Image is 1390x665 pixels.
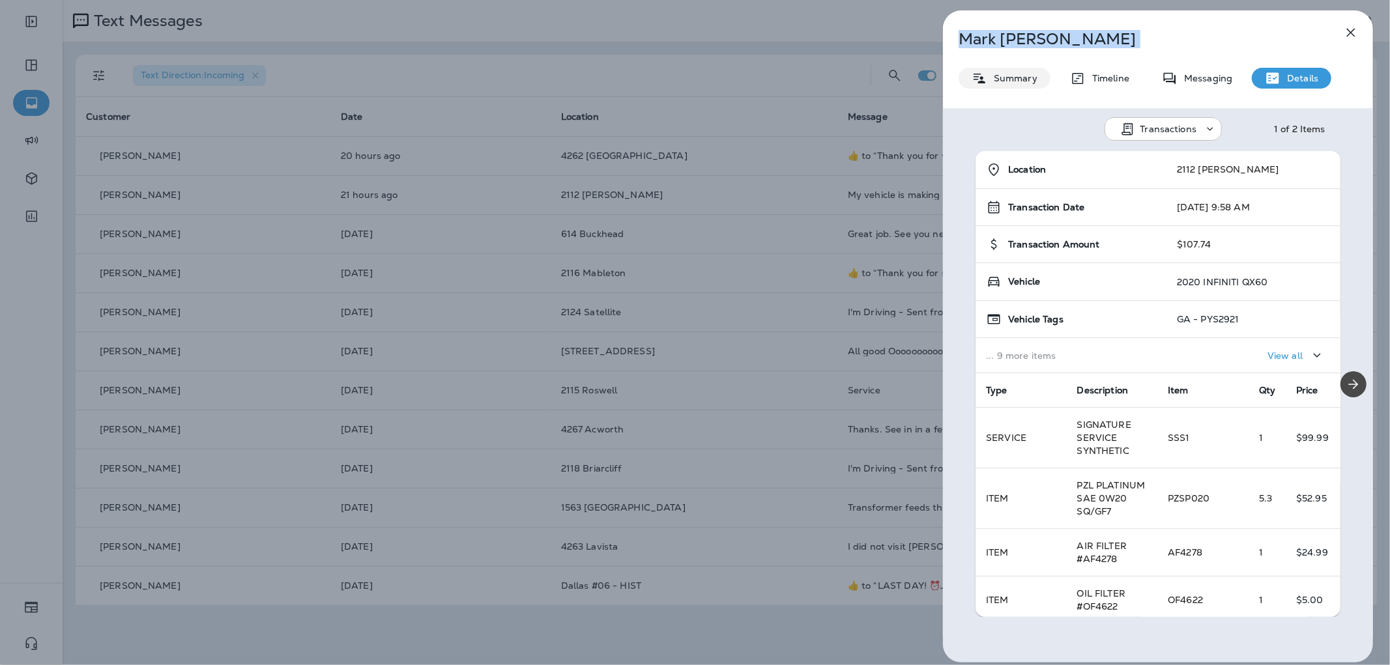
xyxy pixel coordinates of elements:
p: Details [1281,73,1318,83]
p: GA - PYS2921 [1177,314,1239,324]
p: $99.99 [1296,432,1330,443]
td: $107.74 [1166,226,1340,263]
p: Transactions [1140,124,1197,134]
span: 1 [1259,594,1263,606]
span: Price [1296,384,1318,396]
span: Item [1168,384,1189,396]
button: Next [1340,371,1367,397]
p: $5.00 [1296,595,1330,605]
span: SIGNATURE SERVICE SYNTHETIC [1077,419,1131,457]
span: Description [1077,384,1128,396]
span: Transaction Amount [1008,239,1100,250]
span: SERVICE [986,432,1026,444]
td: [DATE] 9:58 AM [1166,189,1340,226]
p: View all [1267,350,1303,361]
span: Qty [1259,384,1275,396]
span: PZL PLATINUM SAE 0W20 SQ/GF7 [1077,479,1145,517]
span: ITEM [986,546,1009,558]
p: ... 9 more items [986,350,1156,361]
span: Location [1008,164,1046,175]
span: 1 [1259,546,1263,558]
span: Vehicle [1008,276,1040,287]
span: Vehicle Tags [1008,314,1064,325]
p: Timeline [1086,73,1129,83]
p: Messaging [1178,73,1232,83]
span: 1 [1259,432,1263,444]
p: 2020 INFINITI QX60 [1177,277,1268,287]
p: Summary [987,73,1037,83]
td: 2112 [PERSON_NAME] [1166,151,1340,189]
span: Transaction Date [1008,202,1084,213]
span: AIR FILTER #AF4278 [1077,540,1126,565]
span: Type [986,384,1007,396]
p: Mark [PERSON_NAME] [959,30,1314,48]
span: SSS1 [1168,432,1190,444]
span: PZSP020 [1168,492,1209,504]
p: $24.99 [1296,547,1330,558]
span: AF4278 [1168,546,1202,558]
p: $52.95 [1296,493,1330,503]
button: View all [1262,343,1330,367]
div: 1 of 2 Items [1274,124,1325,134]
span: OF4622 [1168,594,1203,606]
span: 5.3 [1259,492,1272,504]
span: ITEM [986,594,1009,606]
span: ITEM [986,492,1009,504]
span: OIL FILTER #OF4622 [1077,587,1125,612]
